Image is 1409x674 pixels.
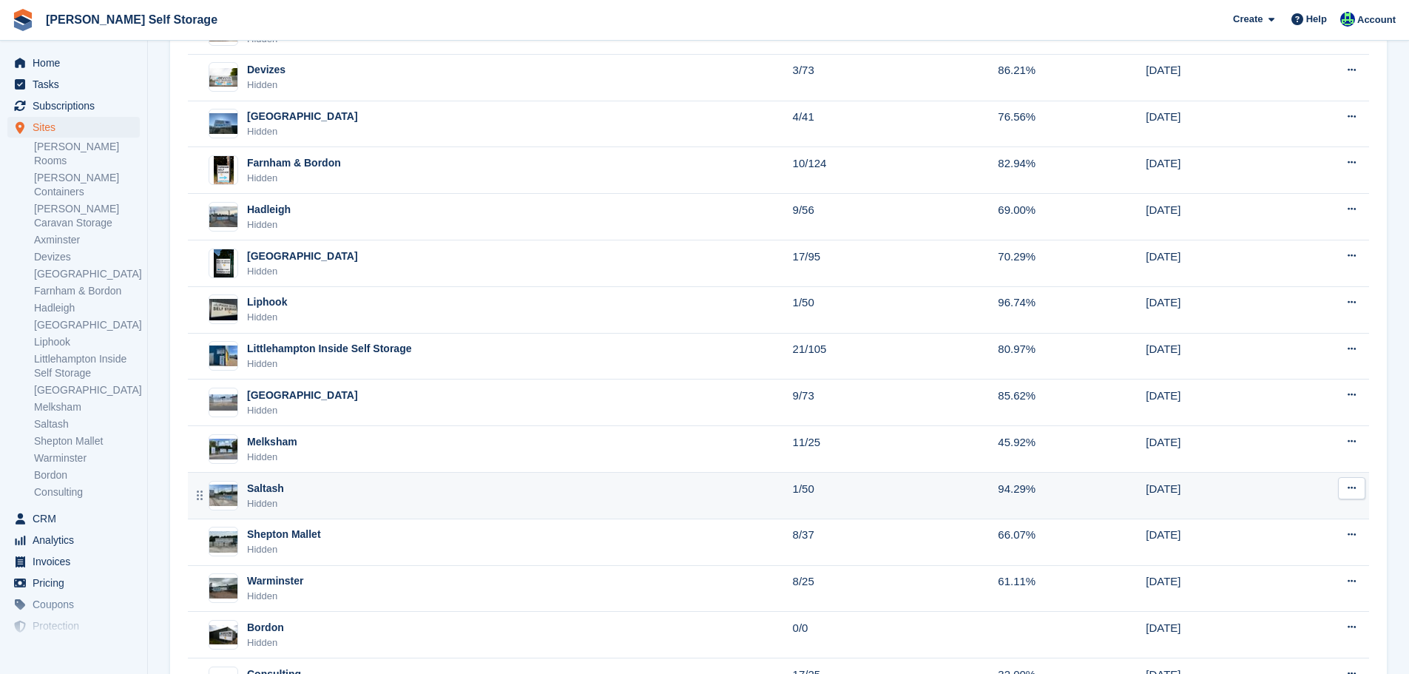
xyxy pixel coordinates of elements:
[247,573,304,589] div: Warminster
[34,335,140,349] a: Liphook
[34,468,140,482] a: Bordon
[1233,12,1263,27] span: Create
[7,551,140,572] a: menu
[33,573,121,593] span: Pricing
[793,612,999,658] td: 0/0
[998,380,1146,426] td: 85.62%
[7,594,140,615] a: menu
[1146,426,1287,473] td: [DATE]
[34,284,140,298] a: Farnham & Bordon
[1146,286,1287,333] td: [DATE]
[1146,101,1287,147] td: [DATE]
[1357,13,1396,27] span: Account
[247,450,297,465] div: Hidden
[34,434,140,448] a: Shepton Mallet
[998,565,1146,612] td: 61.11%
[1146,380,1287,426] td: [DATE]
[33,508,121,529] span: CRM
[247,388,358,403] div: [GEOGRAPHIC_DATA]
[998,286,1146,333] td: 96.74%
[247,542,321,557] div: Hidden
[34,318,140,332] a: [GEOGRAPHIC_DATA]
[33,594,121,615] span: Coupons
[34,352,140,380] a: Littlehampton Inside Self Storage
[34,250,140,264] a: Devizes
[247,527,321,542] div: Shepton Mallet
[7,95,140,116] a: menu
[7,53,140,73] a: menu
[247,357,411,371] div: Hidden
[998,194,1146,240] td: 69.00%
[7,637,140,658] a: menu
[247,202,291,218] div: Hadleigh
[998,426,1146,473] td: 45.92%
[247,78,285,92] div: Hidden
[33,74,121,95] span: Tasks
[247,496,284,511] div: Hidden
[793,101,999,147] td: 4/41
[209,485,237,506] img: Image of Saltash site
[209,439,237,460] img: Image of Melksham site
[7,508,140,529] a: menu
[247,264,358,279] div: Hidden
[793,426,999,473] td: 11/25
[247,589,304,604] div: Hidden
[34,485,140,499] a: Consulting
[793,565,999,612] td: 8/25
[34,417,140,431] a: Saltash
[793,473,999,519] td: 1/50
[247,434,297,450] div: Melksham
[1146,333,1287,380] td: [DATE]
[247,218,291,232] div: Hidden
[33,637,121,658] span: Settings
[998,333,1146,380] td: 80.97%
[34,383,140,397] a: [GEOGRAPHIC_DATA]
[209,625,237,644] img: Image of Bordon site
[34,233,140,247] a: Axminster
[1146,240,1287,287] td: [DATE]
[247,109,358,124] div: [GEOGRAPHIC_DATA]
[1340,12,1355,27] img: Jenna Kennedy
[247,249,358,264] div: [GEOGRAPHIC_DATA]
[793,286,999,333] td: 1/50
[998,473,1146,519] td: 94.29%
[209,68,237,87] img: Image of Devizes site
[209,531,237,553] img: Image of Shepton Mallet site
[1146,54,1287,101] td: [DATE]
[247,62,285,78] div: Devizes
[7,117,140,138] a: menu
[247,620,284,636] div: Bordon
[33,53,121,73] span: Home
[209,346,237,367] img: Image of Littlehampton Inside Self Storage site
[209,206,237,228] img: Image of Hadleigh site
[247,636,284,650] div: Hidden
[793,240,999,287] td: 17/95
[34,140,140,168] a: [PERSON_NAME] Rooms
[209,113,237,135] img: Image of Eastbourne site
[793,333,999,380] td: 21/105
[34,267,140,281] a: [GEOGRAPHIC_DATA]
[247,341,411,357] div: Littlehampton Inside Self Storage
[209,578,237,599] img: Image of Warminster site
[1146,473,1287,519] td: [DATE]
[793,194,999,240] td: 9/56
[34,202,140,230] a: [PERSON_NAME] Caravan Storage
[40,7,223,32] a: [PERSON_NAME] Self Storage
[998,519,1146,565] td: 66.07%
[1146,519,1287,565] td: [DATE]
[7,616,140,636] a: menu
[12,9,34,31] img: stora-icon-8386f47178a22dfd0bd8f6a31ec36ba5ce8667c1dd55bd0f319d3a0aa187defe.svg
[1146,565,1287,612] td: [DATE]
[33,530,121,550] span: Analytics
[1146,147,1287,194] td: [DATE]
[34,301,140,315] a: Hadleigh
[998,147,1146,194] td: 82.94%
[247,171,341,186] div: Hidden
[247,310,287,325] div: Hidden
[33,551,121,572] span: Invoices
[214,249,234,278] img: Image of Isle Of Wight site
[247,294,287,310] div: Liphook
[1146,194,1287,240] td: [DATE]
[1306,12,1327,27] span: Help
[214,155,234,185] img: Image of Farnham & Bordon site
